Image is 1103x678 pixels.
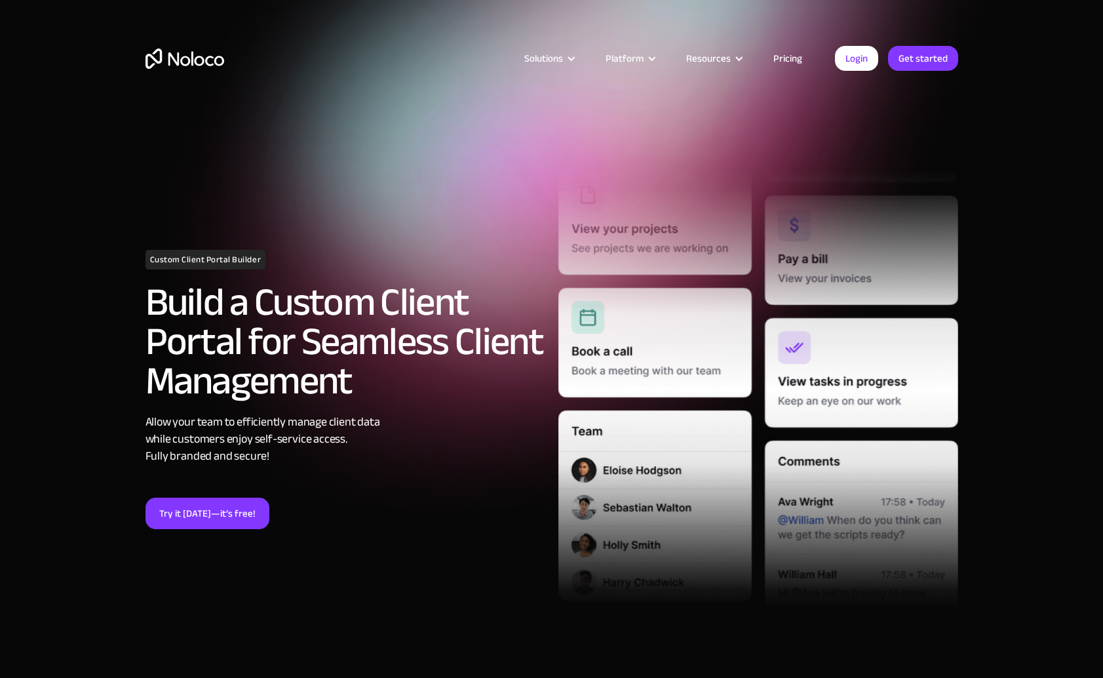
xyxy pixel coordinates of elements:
[145,250,266,269] h1: Custom Client Portal Builder
[757,50,819,67] a: Pricing
[524,50,563,67] div: Solutions
[145,414,545,465] div: Allow your team to efficiently manage client data while customers enjoy self-service access. Full...
[686,50,731,67] div: Resources
[670,50,757,67] div: Resources
[606,50,644,67] div: Platform
[888,46,958,71] a: Get started
[508,50,589,67] div: Solutions
[145,49,224,69] a: home
[835,46,878,71] a: Login
[145,283,545,401] h2: Build a Custom Client Portal for Seamless Client Management
[145,498,269,529] a: Try it [DATE]—it’s free!
[589,50,670,67] div: Platform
